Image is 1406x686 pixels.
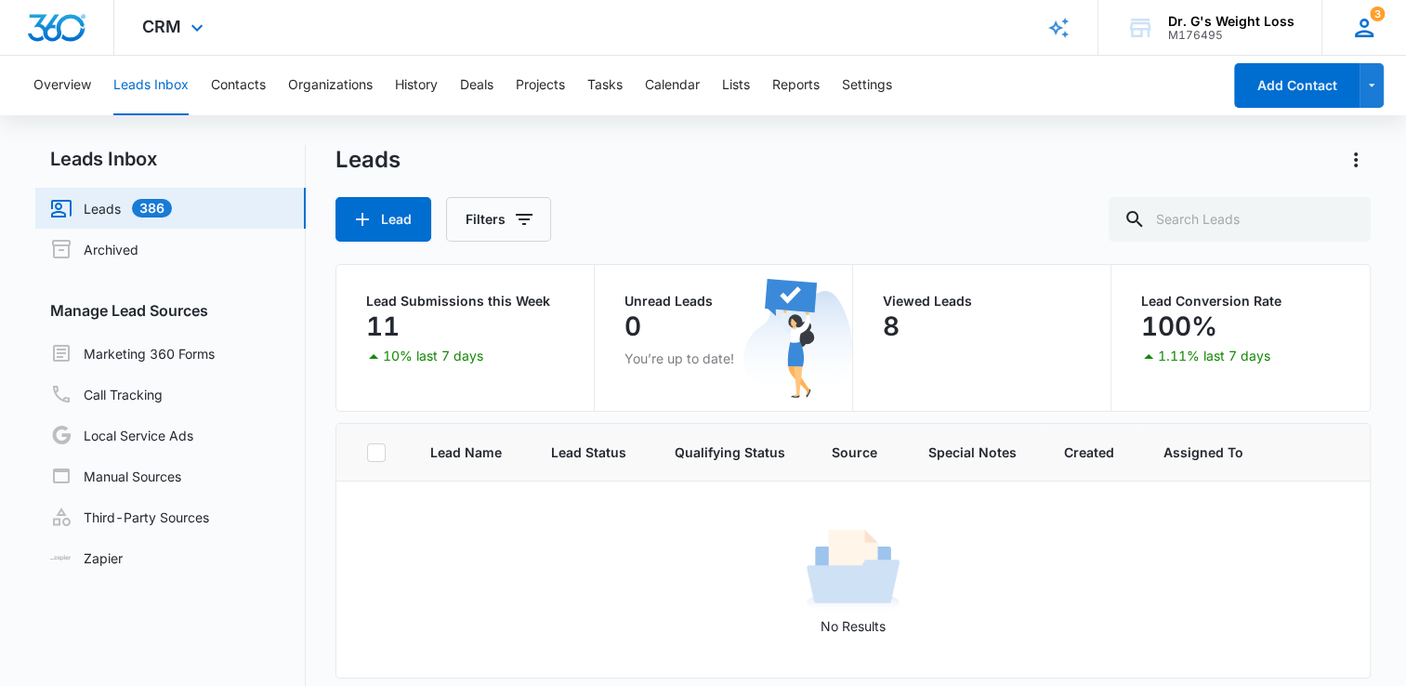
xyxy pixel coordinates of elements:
[624,349,822,368] p: You’re up to date!
[142,17,181,36] span: CRM
[842,56,892,115] button: Settings
[645,56,700,115] button: Calendar
[1163,442,1243,462] span: Assigned To
[35,145,306,173] h2: Leads Inbox
[1168,29,1294,42] div: account id
[33,56,91,115] button: Overview
[587,56,623,115] button: Tasks
[50,383,163,405] a: Call Tracking
[113,56,189,115] button: Leads Inbox
[446,197,551,242] button: Filters
[928,442,1019,462] span: Special Notes
[1168,14,1294,29] div: account name
[832,442,884,462] span: Source
[1370,7,1385,21] span: 3
[50,197,172,219] a: Leads386
[1370,7,1385,21] div: notifications count
[460,56,493,115] button: Deals
[50,465,181,487] a: Manual Sources
[675,442,787,462] span: Qualifying Status
[211,56,266,115] button: Contacts
[1064,442,1119,462] span: Created
[1109,197,1371,242] input: Search Leads
[1341,145,1371,175] button: Actions
[430,442,506,462] span: Lead Name
[366,295,564,308] p: Lead Submissions this Week
[551,442,631,462] span: Lead Status
[624,311,641,341] p: 0
[50,424,193,446] a: Local Service Ads
[383,350,483,363] p: 10% last 7 days
[883,295,1081,308] p: Viewed Leads
[624,295,822,308] p: Unread Leads
[883,311,900,341] p: 8
[722,56,750,115] button: Lists
[772,56,820,115] button: Reports
[50,238,138,260] a: Archived
[1141,295,1340,308] p: Lead Conversion Rate
[50,548,123,568] a: Zapier
[1141,311,1217,341] p: 100%
[335,146,401,174] h1: Leads
[35,299,306,322] h3: Manage Lead Sources
[50,506,209,528] a: Third-Party Sources
[1158,350,1270,363] p: 1.11% last 7 days
[50,342,215,364] a: Marketing 360 Forms
[335,197,431,242] button: Lead
[395,56,438,115] button: History
[337,616,1369,636] p: No Results
[366,311,400,341] p: 11
[1234,63,1360,108] button: Add Contact
[516,56,565,115] button: Projects
[807,523,900,616] img: No Results
[288,56,373,115] button: Organizations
